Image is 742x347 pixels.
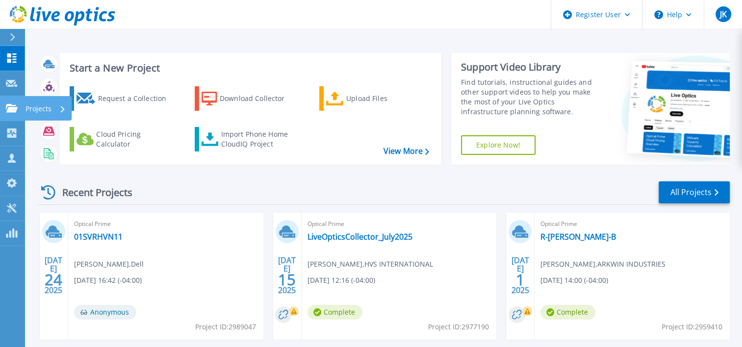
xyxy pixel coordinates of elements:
span: Project ID: 2989047 [195,322,256,332]
span: Project ID: 2959410 [662,322,722,332]
span: [DATE] 14:00 (-04:00) [540,275,608,286]
span: Optical Prime [540,219,724,229]
div: [DATE] 2025 [278,257,296,293]
span: [PERSON_NAME] , HVS INTERNATIONAL [307,259,433,270]
a: Cloud Pricing Calculator [70,127,179,151]
span: Complete [307,305,362,320]
div: [DATE] 2025 [511,257,530,293]
a: Download Collector [195,86,304,111]
span: Project ID: 2977190 [428,322,489,332]
span: Anonymous [74,305,136,320]
span: 1 [516,275,525,284]
a: View More [384,147,429,156]
span: [PERSON_NAME] , Dell [74,259,144,270]
a: Upload Files [319,86,429,111]
div: Recent Projects [38,180,146,204]
span: [PERSON_NAME] , ARKWIN INDUSTRIES [540,259,665,270]
span: Complete [540,305,595,320]
div: Support Video Library [461,61,601,74]
span: Optical Prime [74,219,257,229]
span: [DATE] 16:42 (-04:00) [74,275,142,286]
p: Projects [26,96,51,122]
a: 01SVRHVN11 [74,232,123,242]
a: LiveOpticsCollector_July2025 [307,232,412,242]
span: 15 [278,275,296,284]
span: Optical Prime [307,219,491,229]
span: [DATE] 12:16 (-04:00) [307,275,375,286]
div: Import Phone Home CloudIQ Project [221,129,297,149]
div: Request a Collection [98,89,176,108]
span: 24 [45,275,62,284]
a: R-[PERSON_NAME]-B [540,232,616,242]
div: [DATE] 2025 [44,257,63,293]
a: Request a Collection [70,86,179,111]
a: Explore Now! [461,135,536,155]
a: All Projects [659,181,730,203]
div: Find tutorials, instructional guides and other support videos to help you make the most of your L... [461,77,601,117]
h3: Start a New Project [70,63,429,74]
div: Download Collector [220,89,298,108]
div: Cloud Pricing Calculator [96,129,175,149]
span: JK [719,10,726,18]
div: Upload Files [346,89,425,108]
